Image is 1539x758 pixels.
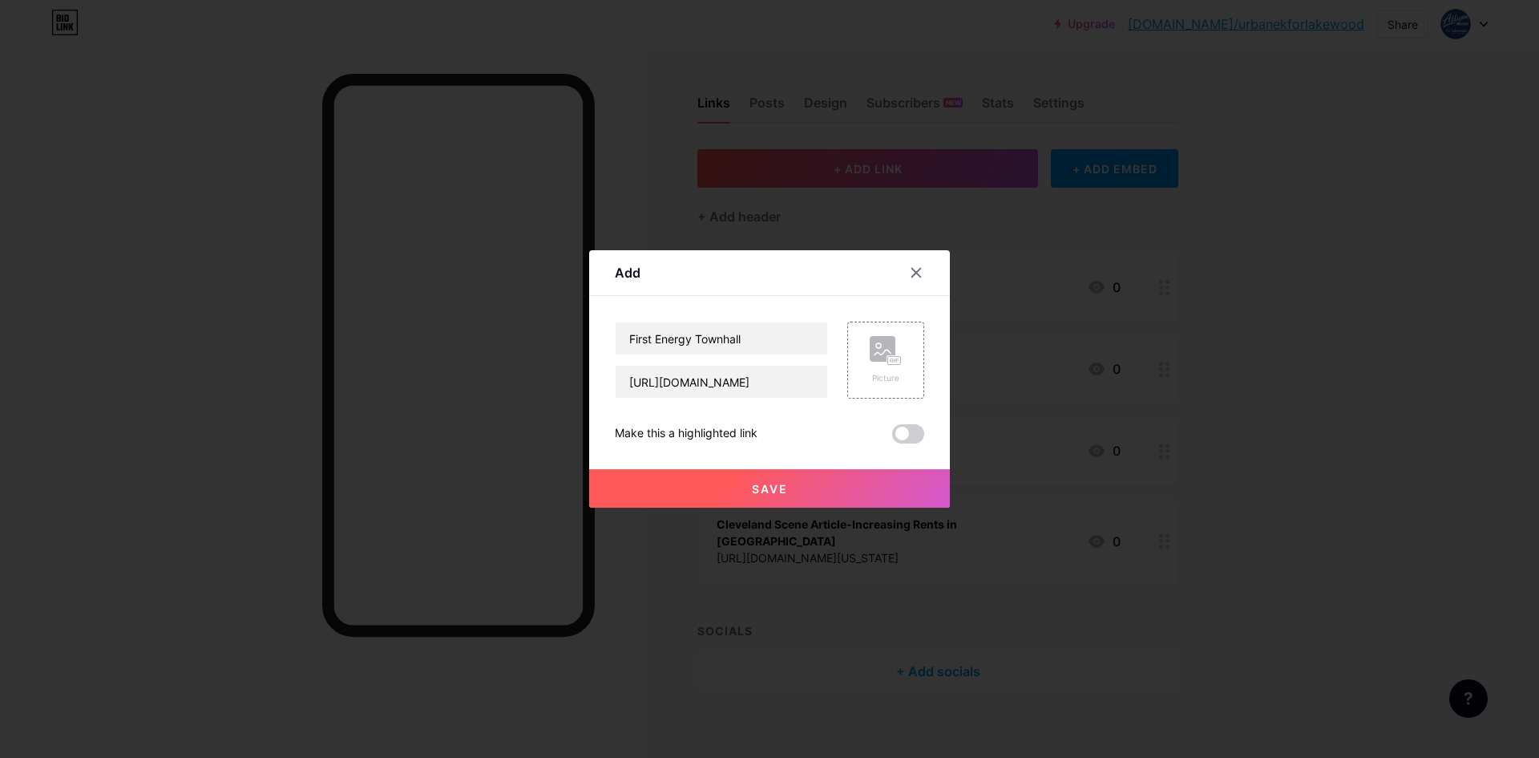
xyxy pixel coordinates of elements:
span: Save [752,482,788,496]
button: Save [589,469,950,508]
input: URL [616,366,827,398]
div: Make this a highlighted link [615,424,757,444]
div: Add [615,263,640,282]
div: Picture [870,372,902,384]
input: Title [616,322,827,355]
